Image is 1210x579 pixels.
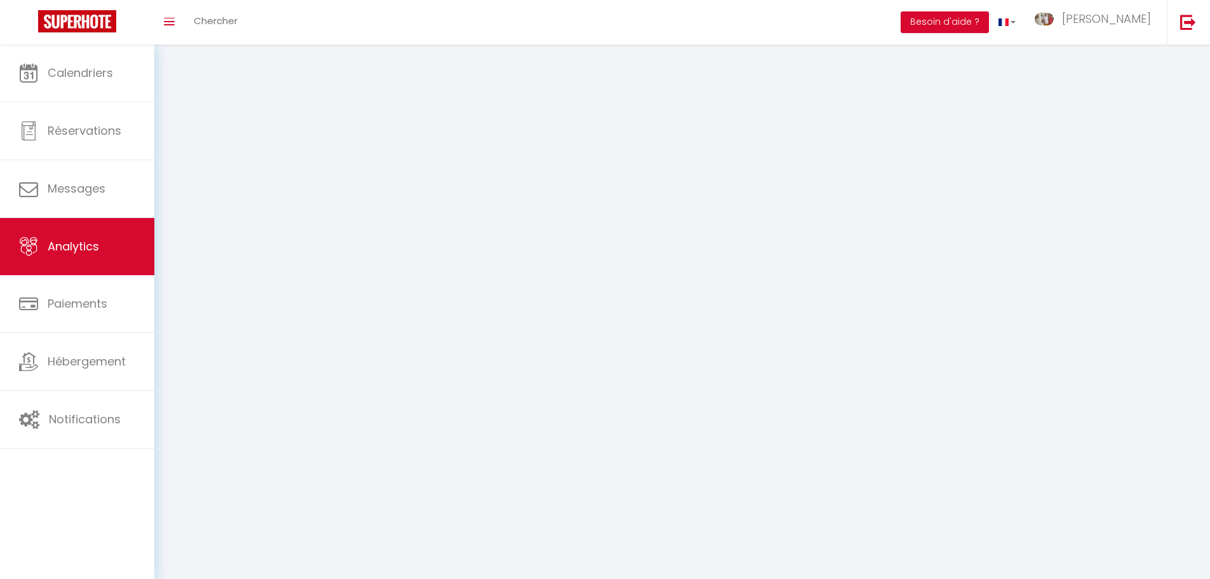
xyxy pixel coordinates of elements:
img: Super Booking [38,10,116,32]
span: Chercher [194,14,238,27]
button: Besoin d'aide ? [901,11,989,33]
span: Hébergement [48,353,126,369]
span: Analytics [48,238,99,254]
span: Réservations [48,123,121,139]
span: [PERSON_NAME] [1062,11,1151,27]
span: Messages [48,181,105,196]
img: logout [1180,14,1196,30]
span: Calendriers [48,65,113,81]
span: Notifications [49,411,121,427]
img: ... [1035,13,1054,25]
span: Paiements [48,296,107,311]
